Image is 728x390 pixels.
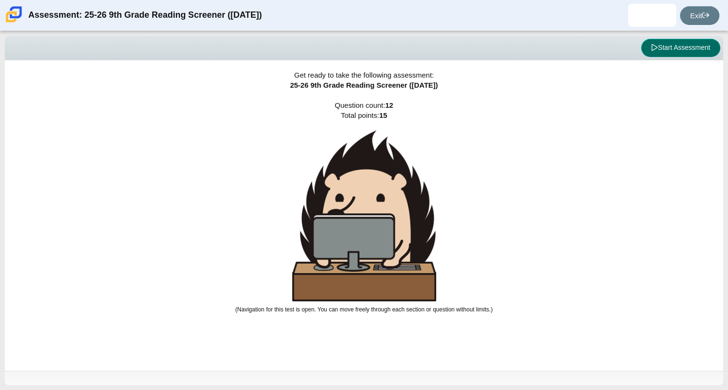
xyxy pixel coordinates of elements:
button: Start Assessment [641,39,720,57]
span: Question count: Total points: [235,101,492,313]
div: Assessment: 25-26 9th Grade Reading Screener ([DATE]) [28,4,262,27]
img: Carmen School of Science & Technology [4,4,24,24]
img: hedgehog-behind-computer-large.png [292,130,436,301]
span: 25-26 9th Grade Reading Screener ([DATE]) [290,81,438,89]
img: dazariah.thornton-.XBkh3T [644,8,660,23]
a: Carmen School of Science & Technology [4,18,24,26]
a: Exit [680,6,719,25]
small: (Navigation for this test is open. You can move freely through each section or question without l... [235,306,492,313]
b: 12 [385,101,394,109]
span: Get ready to take the following assessment: [294,71,434,79]
b: 15 [379,111,387,119]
